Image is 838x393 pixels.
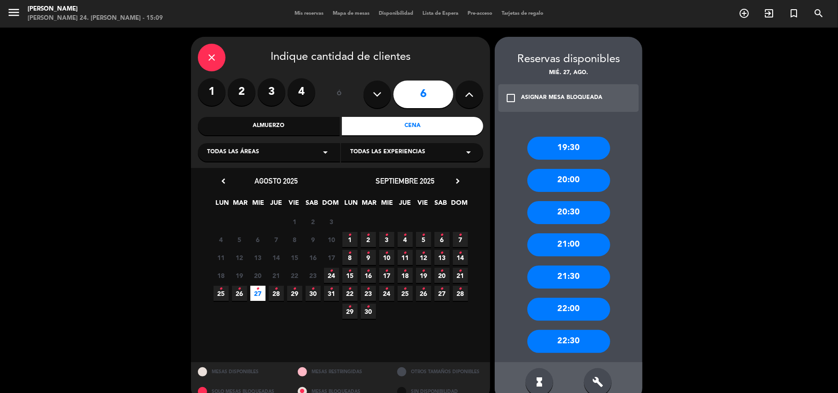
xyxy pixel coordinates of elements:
[418,11,463,16] span: Lista de Espera
[214,250,229,265] span: 11
[287,232,302,247] span: 8
[7,6,21,23] button: menu
[422,264,425,278] i: •
[342,304,358,319] span: 29
[361,232,376,247] span: 2
[342,268,358,283] span: 15
[287,197,302,213] span: VIE
[28,5,163,14] div: [PERSON_NAME]
[305,197,320,213] span: SAB
[362,197,377,213] span: MAR
[330,282,333,296] i: •
[251,197,266,213] span: MIE
[440,264,444,278] i: •
[385,282,388,296] i: •
[250,286,266,301] span: 27
[422,282,425,296] i: •
[459,228,462,243] i: •
[324,286,339,301] span: 31
[813,8,824,19] i: search
[416,232,431,247] span: 5
[434,232,450,247] span: 6
[433,197,449,213] span: SAB
[495,69,642,78] div: mié. 27, ago.
[527,169,610,192] div: 20:00
[495,51,642,69] div: Reservas disponibles
[269,197,284,213] span: JUE
[440,282,444,296] i: •
[275,282,278,296] i: •
[306,232,321,247] span: 9
[324,250,339,265] span: 17
[323,197,338,213] span: DOM
[324,78,354,110] div: ó
[256,282,260,296] i: •
[385,228,388,243] i: •
[453,250,468,265] span: 14
[288,78,315,106] label: 4
[269,268,284,283] span: 21
[416,286,431,301] span: 26
[228,78,255,106] label: 2
[207,148,259,157] span: Todas las áreas
[367,282,370,296] i: •
[344,197,359,213] span: LUN
[451,197,467,213] span: DOM
[459,282,462,296] i: •
[7,6,21,19] i: menu
[367,246,370,260] i: •
[232,250,247,265] span: 12
[390,362,490,382] div: OTROS TAMAÑOS DIPONIBLES
[287,214,302,229] span: 1
[348,246,352,260] i: •
[348,282,352,296] i: •
[28,14,163,23] div: [PERSON_NAME] 24. [PERSON_NAME] - 15:09
[398,250,413,265] span: 11
[398,268,413,283] span: 18
[398,197,413,213] span: JUE
[214,268,229,283] span: 18
[367,300,370,314] i: •
[367,228,370,243] i: •
[250,268,266,283] span: 20
[463,147,474,158] i: arrow_drop_down
[290,11,328,16] span: Mis reservas
[416,268,431,283] span: 19
[324,232,339,247] span: 10
[232,232,247,247] span: 5
[198,78,225,106] label: 1
[527,137,610,160] div: 19:30
[453,176,462,186] i: chevron_right
[348,264,352,278] i: •
[206,52,217,63] i: close
[342,286,358,301] span: 22
[521,93,602,103] div: ASIGNAR MESA BLOQUEADA
[320,147,331,158] i: arrow_drop_down
[214,286,229,301] span: 25
[220,282,223,296] i: •
[330,264,333,278] i: •
[385,246,388,260] i: •
[258,78,285,106] label: 3
[422,246,425,260] i: •
[385,264,388,278] i: •
[306,286,321,301] span: 30
[527,330,610,353] div: 22:30
[361,304,376,319] span: 30
[404,246,407,260] i: •
[348,300,352,314] i: •
[434,268,450,283] span: 20
[379,268,394,283] span: 17
[342,250,358,265] span: 8
[763,8,774,19] i: exit_to_app
[788,8,799,19] i: turned_in_not
[367,264,370,278] i: •
[306,250,321,265] span: 16
[342,232,358,247] span: 1
[497,11,548,16] span: Tarjetas de regalo
[219,176,228,186] i: chevron_left
[233,197,248,213] span: MAR
[350,148,425,157] span: Todas las experiencias
[459,264,462,278] i: •
[291,362,391,382] div: MESAS RESTRINGIDAS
